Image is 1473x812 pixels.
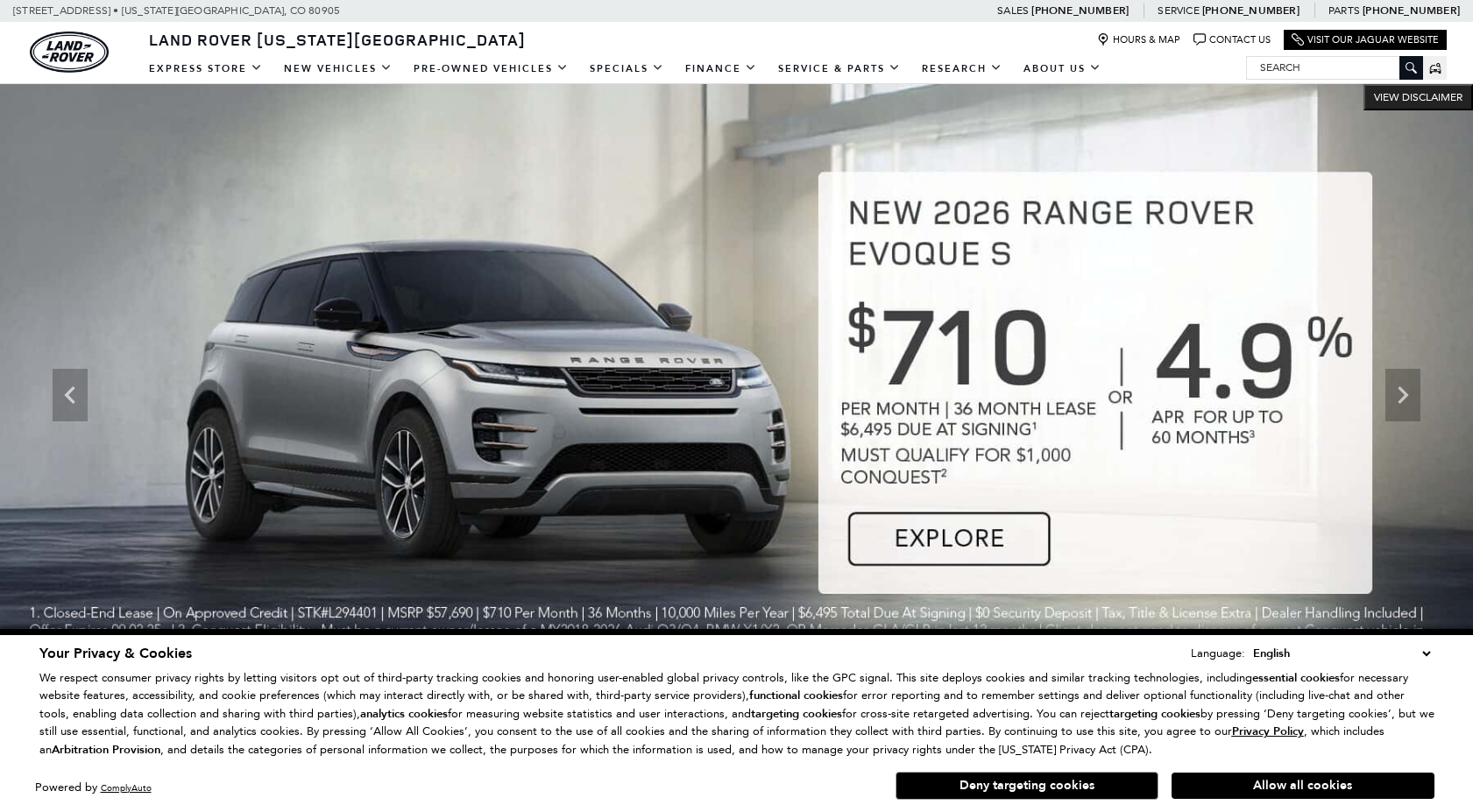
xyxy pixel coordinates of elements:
a: [STREET_ADDRESS] • [US_STATE][GEOGRAPHIC_DATA], CO 80905 [13,4,340,17]
a: Land Rover [US_STATE][GEOGRAPHIC_DATA] [138,29,536,50]
span: VIEW DISCLAIMER [1374,90,1462,104]
a: Contact Us [1193,33,1271,46]
div: Language: [1191,647,1245,659]
a: ComplyAuto [101,782,152,794]
span: Sales [997,4,1029,17]
input: Search [1247,57,1422,78]
div: Powered by [35,782,152,794]
span: Land Rover [US_STATE][GEOGRAPHIC_DATA] [149,29,526,50]
a: New Vehicles [273,53,403,84]
a: Research [911,53,1013,84]
button: Deny targeting cookies [896,772,1158,800]
a: [PHONE_NUMBER] [1363,4,1460,18]
a: Pre-Owned Vehicles [403,53,579,84]
a: [PHONE_NUMBER] [1202,4,1299,18]
img: Land Rover [30,32,109,73]
a: land-rover [30,32,109,73]
a: About Us [1013,53,1112,84]
a: [PHONE_NUMBER] [1031,4,1129,18]
strong: targeting cookies [1109,706,1200,722]
strong: analytics cookies [360,706,448,722]
a: Specials [579,53,675,84]
a: Privacy Policy [1232,724,1304,738]
p: We respect consumer privacy rights by letting visitors opt out of third-party tracking cookies an... [39,669,1434,759]
strong: functional cookies [749,688,843,703]
strong: essential cookies [1252,670,1340,686]
strong: targeting cookies [751,706,842,722]
a: Visit Our Jaguar Website [1292,33,1439,46]
button: Allow all cookies [1172,773,1434,799]
a: EXPRESS STORE [138,53,273,84]
span: Your Privacy & Cookies [39,644,192,663]
span: Service [1158,4,1199,17]
a: Hours & Map [1097,33,1180,46]
strong: Arbitration Provision [52,742,160,758]
button: VIEW DISCLAIMER [1363,84,1473,110]
u: Privacy Policy [1232,724,1304,739]
div: Previous [53,369,88,421]
a: Service & Parts [768,53,911,84]
div: Next [1385,369,1420,421]
a: Finance [675,53,768,84]
select: Language Select [1249,644,1434,663]
nav: Main Navigation [138,53,1112,84]
span: Parts [1328,4,1360,17]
